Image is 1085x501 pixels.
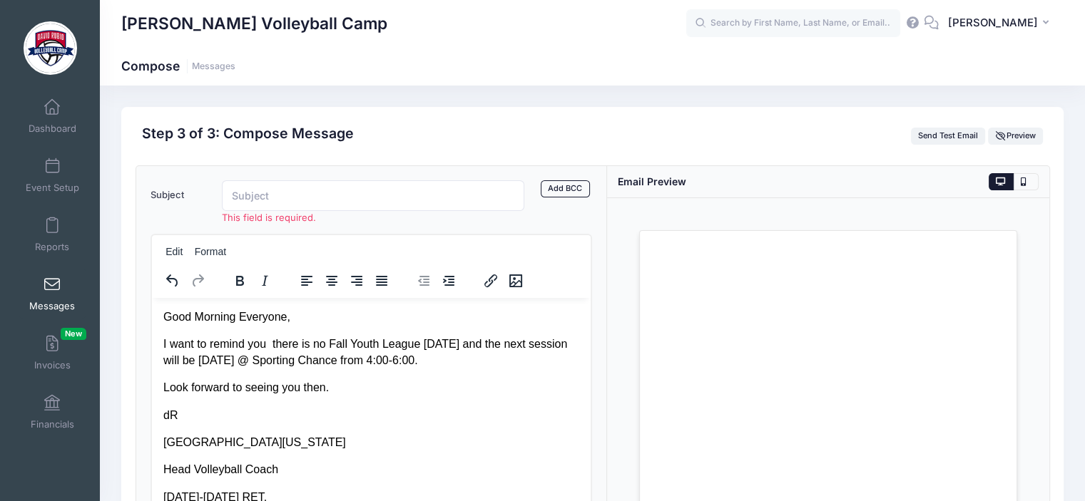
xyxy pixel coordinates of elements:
[121,7,387,40] h1: [PERSON_NAME] Volleyball Camp
[61,328,86,340] span: New
[320,271,344,291] button: Align center
[988,128,1042,145] button: Preview
[295,271,319,291] button: Align left
[345,271,369,291] button: Align right
[35,241,69,253] span: Reports
[504,271,528,291] button: Insert/edit image
[19,150,86,200] a: Event Setup
[19,269,86,319] a: Messages
[412,271,436,291] button: Decrease indent
[143,180,215,224] label: Subject
[286,267,403,294] div: alignment
[541,180,590,197] a: Add BCC
[948,15,1038,31] span: [PERSON_NAME]
[996,130,1036,140] span: Preview
[29,300,75,312] span: Messages
[911,128,986,145] button: Send Test Email
[34,359,71,371] span: Invoices
[437,271,461,291] button: Increase indent
[142,125,354,142] h2: Step 3 of 3: Compose Message
[479,271,503,291] button: Insert/edit link
[228,271,252,291] button: Bold
[29,123,76,135] span: Dashboard
[192,61,235,72] a: Messages
[24,21,77,75] img: David Rubio Volleyball Camp
[165,246,183,257] span: Edit
[253,271,277,291] button: Italic
[19,91,86,141] a: Dashboard
[19,387,86,437] a: Financials
[26,182,79,194] span: Event Setup
[121,58,235,73] h1: Compose
[222,180,525,211] input: Subject
[370,271,394,291] button: Justify
[195,246,226,257] span: Format
[19,210,86,259] a: Reports
[618,174,686,189] div: Email Preview
[161,271,185,291] button: Undo
[686,9,900,38] input: Search by First Name, Last Name, or Email...
[222,211,316,225] label: This field is required.
[219,267,286,294] div: formatting
[185,271,210,291] button: Redo
[19,328,86,378] a: InvoicesNew
[403,267,470,294] div: indentation
[152,267,219,294] div: history
[31,418,74,430] span: Financials
[470,267,536,294] div: image
[939,7,1064,40] button: [PERSON_NAME]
